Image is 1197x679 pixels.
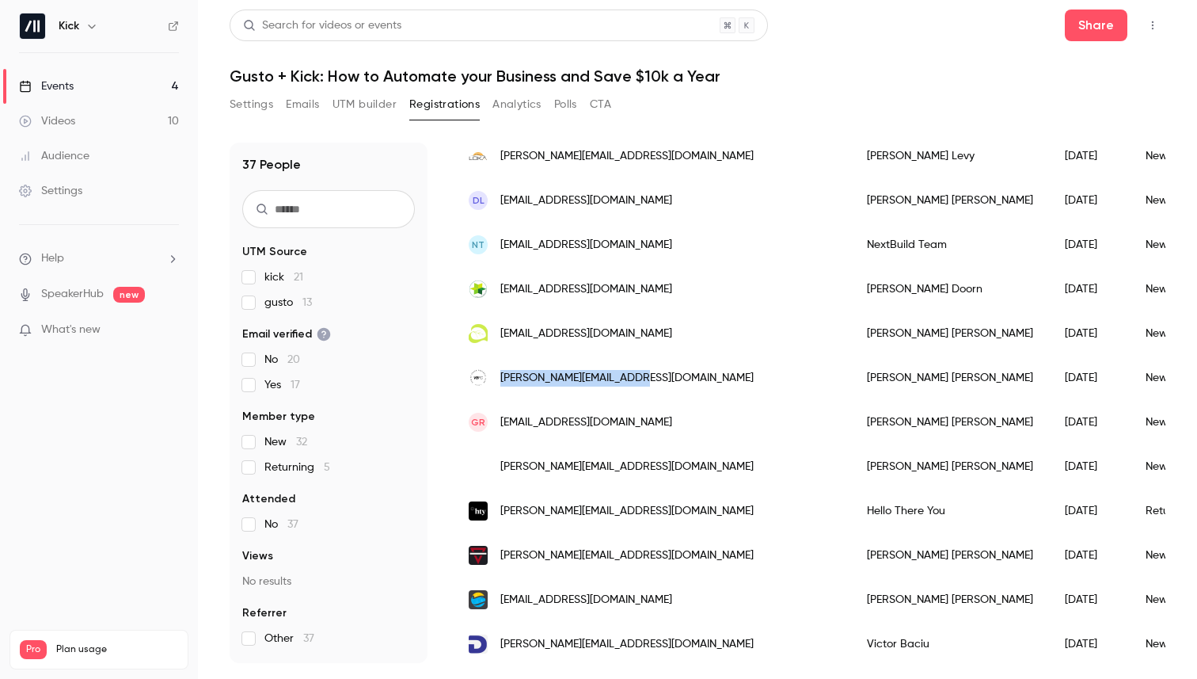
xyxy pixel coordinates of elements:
span: [EMAIL_ADDRESS][DOMAIN_NAME] [500,326,672,342]
span: Email verified [242,326,331,342]
a: SpeakerHub [41,286,104,303]
span: Help [41,250,64,267]
span: 17 [291,380,300,391]
button: Analytics [492,92,541,117]
img: hellothereyou.com [469,502,488,521]
span: [PERSON_NAME][EMAIL_ADDRESS][DOMAIN_NAME] [500,370,754,387]
span: Pro [20,640,47,659]
span: Attended [242,491,295,507]
section: facet-groups [242,244,415,647]
span: [PERSON_NAME][EMAIL_ADDRESS][DOMAIN_NAME] [500,148,754,165]
div: [DATE] [1049,223,1130,267]
div: [PERSON_NAME] Levy [851,134,1049,178]
span: Returning [264,460,330,475]
img: coregroupus.com [469,280,488,299]
span: [PERSON_NAME][EMAIL_ADDRESS][DOMAIN_NAME] [500,547,754,564]
span: gusto [264,295,312,311]
div: [DATE] [1049,134,1130,178]
div: Events [19,78,74,94]
h1: Gusto + Kick: How to Automate your Business and Save $10k a Year [230,67,1165,86]
span: No [264,517,298,532]
div: [PERSON_NAME] Doorn [851,267,1049,311]
div: Audience [19,148,89,164]
li: help-dropdown-opener [19,250,179,267]
img: venicebeachfc.com [469,368,488,387]
span: [EMAIL_ADDRESS][DOMAIN_NAME] [500,414,672,431]
div: Videos [19,113,75,129]
div: [PERSON_NAME] [PERSON_NAME] [851,311,1049,356]
p: No results [242,574,415,589]
span: [EMAIL_ADDRESS][DOMAIN_NAME] [500,281,672,298]
div: [DATE] [1049,622,1130,666]
button: Registrations [409,92,480,117]
span: new [113,287,145,303]
button: CTA [590,92,611,117]
div: [PERSON_NAME] [PERSON_NAME] [851,178,1049,223]
span: 21 [294,272,303,283]
img: lokatravel.com [469,147,488,166]
span: What's new [41,322,101,338]
img: aspenpeds.com [469,324,488,343]
div: [DATE] [1049,489,1130,533]
span: [EMAIL_ADDRESS][DOMAIN_NAME] [500,592,672,608]
div: [DATE] [1049,444,1130,489]
img: springlingtherapy.com [469,463,488,471]
span: 37 [287,519,298,530]
span: 20 [287,354,300,365]
div: NextBuild Team [851,223,1049,267]
span: DL [473,193,484,208]
div: [DATE] [1049,533,1130,578]
div: [PERSON_NAME] [PERSON_NAME] [851,400,1049,444]
span: [PERSON_NAME][EMAIL_ADDRESS][DOMAIN_NAME] [500,503,754,520]
button: Settings [230,92,273,117]
div: [DATE] [1049,356,1130,400]
span: UTM Source [242,244,307,260]
div: [PERSON_NAME] [PERSON_NAME] [851,533,1049,578]
span: Yes [264,377,300,393]
span: Referrer [242,605,287,621]
img: behindthefilm.com [469,546,488,565]
h6: Kick [59,18,79,34]
h1: 37 People [242,155,301,174]
div: [PERSON_NAME] [PERSON_NAME] [851,444,1049,489]
div: [DATE] [1049,311,1130,356]
button: Polls [554,92,577,117]
div: [DATE] [1049,178,1130,223]
span: Views [242,548,273,564]
div: [PERSON_NAME] [PERSON_NAME] [851,578,1049,622]
span: New [264,434,307,450]
div: [DATE] [1049,267,1130,311]
span: Member type [242,409,315,425]
span: No [264,352,300,368]
div: [DATE] [1049,578,1130,622]
span: 13 [302,297,312,308]
button: Share [1065,10,1127,41]
div: [PERSON_NAME] [PERSON_NAME] [851,356,1049,400]
button: UTM builder [332,92,397,117]
span: kick [264,269,303,285]
span: [PERSON_NAME][EMAIL_ADDRESS][DOMAIN_NAME] [500,636,754,653]
img: riptideconstruction.com [469,590,488,609]
div: [DATE] [1049,400,1130,444]
span: Plan usage [56,643,178,656]
div: Settings [19,183,82,199]
iframe: Noticeable Trigger [160,323,179,338]
span: 37 [303,633,314,644]
div: Hello There You [851,489,1049,533]
span: [EMAIL_ADDRESS][DOMAIN_NAME] [500,237,672,254]
span: 32 [296,437,307,448]
span: NT [472,238,484,252]
div: Search for videos or events [243,17,401,34]
div: Victor Baciu [851,622,1049,666]
img: deodata.tech [469,635,488,654]
span: [PERSON_NAME][EMAIL_ADDRESS][DOMAIN_NAME] [500,459,754,475]
span: Other [264,631,314,647]
span: 5 [324,462,330,473]
button: Emails [286,92,319,117]
span: [EMAIL_ADDRESS][DOMAIN_NAME] [500,193,672,209]
img: Kick [20,13,45,39]
span: GR [471,415,485,429]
